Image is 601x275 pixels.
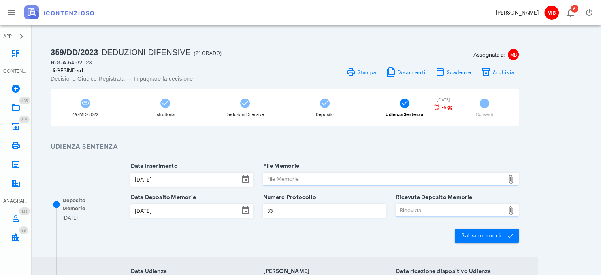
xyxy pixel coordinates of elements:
[51,59,280,66] div: 649/2023
[446,69,471,75] span: Scadenze
[128,193,196,201] label: Data Deposito Memorie
[508,49,519,60] span: MB
[128,162,178,170] label: Data Inserimento
[496,9,539,17] div: [PERSON_NAME]
[19,116,30,123] span: Distintivo
[19,97,30,104] span: Distintivo
[386,112,423,117] div: Udienza Sentenza
[156,112,175,117] div: Istruttoria
[21,98,28,103] span: 635
[51,66,280,75] div: di GESIND srl
[3,68,28,75] div: CONTENZIOSO
[571,5,578,13] span: Distintivo
[473,51,505,59] span: Assegnata a:
[19,207,30,215] span: Distintivo
[226,112,264,117] div: Deduzioni Difensive
[455,229,519,243] button: Salva memorie
[62,214,78,222] div: [DATE]
[51,142,519,152] h3: Udienza Sentenza
[461,232,513,239] span: Salva memorie
[430,66,477,78] button: Scadenze
[51,48,98,57] span: 359/DD/2023
[72,112,98,117] div: 49/MD/2022
[3,197,28,205] div: ANAGRAFICA
[357,69,376,75] span: Stampa
[261,162,299,170] label: File Memorie
[442,105,453,110] span: -5 gg
[561,3,580,22] button: Distintivo
[21,209,28,214] span: 325
[542,3,561,22] button: MB
[492,69,514,75] span: Archivia
[24,5,94,19] img: logo-text-2x.png
[397,69,426,75] span: Documenti
[316,112,334,117] div: Deposito
[480,99,489,108] span: 6
[381,66,430,78] button: Documenti
[21,228,26,233] span: 88
[430,98,457,102] div: [DATE]
[544,6,559,20] span: MB
[263,204,386,218] input: Numero Protocollo
[51,75,280,83] div: Decisione Giudice Registrata → Impugnare la decisione
[194,51,222,56] span: (2° Grado)
[102,48,191,57] span: Deduzioni Difensive
[62,197,109,212] div: Deposito Memorie
[261,193,316,201] label: Numero Protocollo
[51,59,68,66] span: R.G.A.
[396,204,505,217] div: Ricevuta
[21,117,27,122] span: 319
[263,173,505,186] div: File Memorie
[19,226,28,234] span: Distintivo
[394,193,472,201] label: Ricevuta Deposito Memorie
[476,112,493,117] div: Converti
[341,66,381,78] a: Stampa
[476,66,519,78] button: Archivia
